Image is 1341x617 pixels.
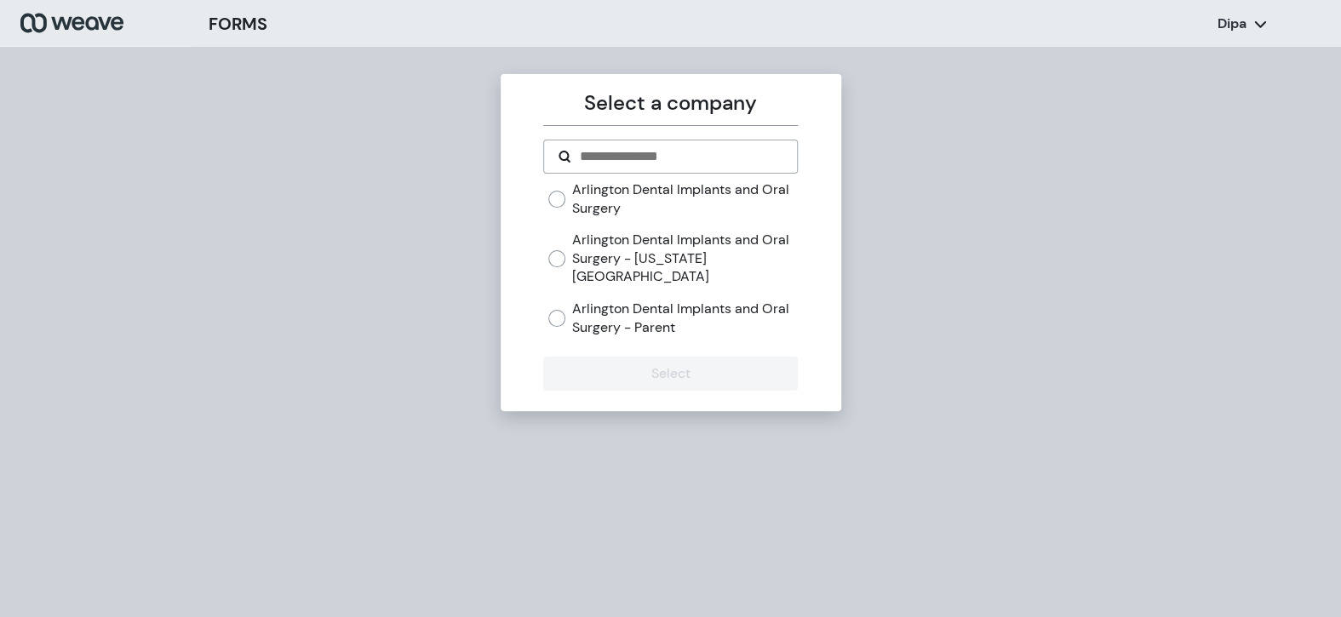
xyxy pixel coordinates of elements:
[1218,14,1246,33] p: Dipa
[209,11,267,37] h3: FORMS
[572,180,798,217] label: Arlington Dental Implants and Oral Surgery
[543,88,798,118] p: Select a company
[578,146,783,167] input: Search
[543,357,798,391] button: Select
[572,231,798,286] label: Arlington Dental Implants and Oral Surgery - [US_STATE][GEOGRAPHIC_DATA]
[572,300,798,336] label: Arlington Dental Implants and Oral Surgery - Parent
